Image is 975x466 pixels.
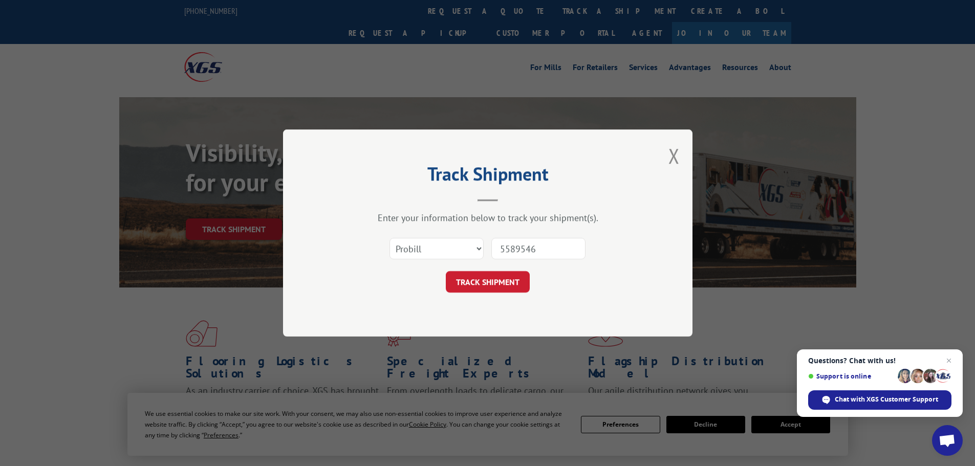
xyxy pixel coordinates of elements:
[334,212,641,224] div: Enter your information below to track your shipment(s).
[808,390,951,410] div: Chat with XGS Customer Support
[943,354,955,367] span: Close chat
[334,167,641,186] h2: Track Shipment
[668,142,680,169] button: Close modal
[932,425,963,456] div: Open chat
[446,271,530,293] button: TRACK SHIPMENT
[808,357,951,365] span: Questions? Chat with us!
[491,238,586,259] input: Number(s)
[808,372,894,380] span: Support is online
[835,395,938,404] span: Chat with XGS Customer Support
